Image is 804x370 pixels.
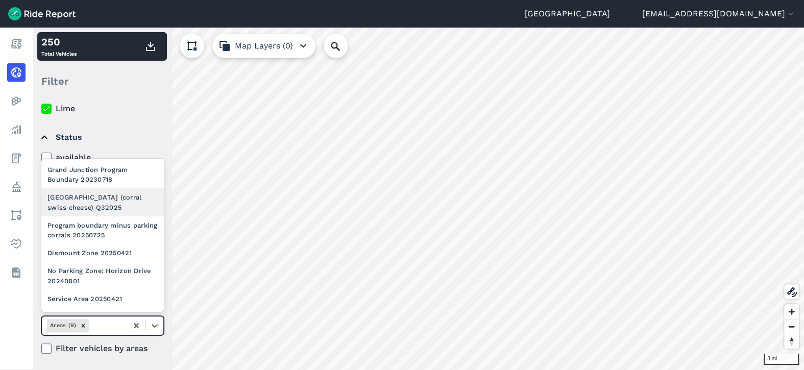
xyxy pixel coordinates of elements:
[784,304,799,319] button: Zoom in
[7,206,26,225] a: Areas
[41,188,164,216] div: [GEOGRAPHIC_DATA] (corral swiss cheese) Q32025
[41,262,164,289] div: No Parking Zone: Horizon Drive 20240801
[7,35,26,53] a: Report
[41,103,164,115] label: Lime
[764,354,799,365] div: 3 mi
[324,34,364,58] input: Search Location or Vehicles
[525,8,610,20] a: [GEOGRAPHIC_DATA]
[33,28,804,370] canvas: Map
[7,120,26,139] a: Analyze
[41,244,164,262] div: Dismount Zone 20250421
[7,149,26,167] a: Fees
[41,216,164,244] div: Program boundary minus parking corrals 20250725
[78,319,89,332] div: Remove Areas (9)
[41,152,164,164] label: available
[7,263,26,282] a: Datasets
[37,65,167,97] div: Filter
[212,34,315,58] button: Map Layers (0)
[7,92,26,110] a: Heatmaps
[7,63,26,82] a: Realtime
[41,308,164,326] div: Low speed zone - CMU
[7,235,26,253] a: Health
[41,342,164,355] label: Filter vehicles by areas
[784,334,799,349] button: Reset bearing to north
[41,290,164,308] div: Service Area 20250421
[784,319,799,334] button: Zoom out
[41,34,77,50] div: 250
[642,8,796,20] button: [EMAIL_ADDRESS][DOMAIN_NAME]
[47,319,78,332] div: Areas (9)
[41,34,77,59] div: Total Vehicles
[41,161,164,188] div: Grand Junction Program Boundary 20230718
[8,7,76,20] img: Ride Report
[7,178,26,196] a: Policy
[41,123,162,152] summary: Status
